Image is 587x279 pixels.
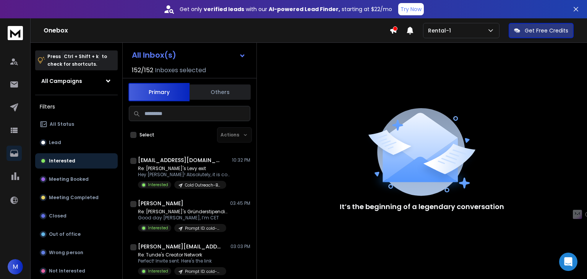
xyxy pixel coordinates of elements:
[138,172,230,178] p: Hey [PERSON_NAME]! Absolutely, it is compatible
[138,252,226,258] p: Re: Tunde's Creator Network
[340,201,504,212] p: It’s the beginning of a legendary conversation
[185,269,222,274] p: Prompt ID: cold-ai-reply-b5 (cold outreach) (11/08)
[132,66,153,75] span: 152 / 152
[180,5,392,13] p: Get only with our starting at $22/mo
[148,182,168,188] p: Interested
[138,243,222,250] h1: [PERSON_NAME][EMAIL_ADDRESS][DOMAIN_NAME]
[525,27,568,34] p: Get Free Credits
[49,176,89,182] p: Meeting Booked
[126,47,252,63] button: All Inbox(s)
[232,157,250,163] p: 10:32 PM
[190,84,251,101] button: Others
[49,195,99,201] p: Meeting Completed
[138,258,226,264] p: Perfect! Invite sent. Here's the link
[269,5,340,13] strong: AI-powered Lead Finder,
[138,209,230,215] p: Re: [PERSON_NAME]'s Gründerstipendiat achievement
[35,172,118,187] button: Meeting Booked
[230,243,250,250] p: 03:03 PM
[8,259,23,274] button: M
[49,158,75,164] p: Interested
[35,135,118,150] button: Lead
[49,139,61,146] p: Lead
[35,153,118,169] button: Interested
[204,5,244,13] strong: verified leads
[138,156,222,164] h1: [EMAIL_ADDRESS][DOMAIN_NAME]
[47,53,107,68] p: Press to check for shortcuts.
[128,83,190,101] button: Primary
[230,200,250,206] p: 03:45 PM
[35,117,118,132] button: All Status
[148,225,168,231] p: Interested
[35,245,118,260] button: Wrong person
[509,23,574,38] button: Get Free Credits
[50,121,74,127] p: All Status
[35,263,118,279] button: Not Interested
[8,26,23,40] img: logo
[138,215,230,221] p: Good day [PERSON_NAME], I’m CET
[35,73,118,89] button: All Campaigns
[398,3,424,15] button: Try Now
[44,26,389,35] h1: Onebox
[35,190,118,205] button: Meeting Completed
[559,253,577,271] div: Open Intercom Messenger
[155,66,206,75] h3: Inboxes selected
[49,213,66,219] p: Closed
[401,5,422,13] p: Try Now
[138,165,230,172] p: Re: [PERSON_NAME]'s Levy exit
[63,52,100,61] span: Ctrl + Shift + k
[138,200,183,207] h1: [PERSON_NAME]
[185,182,222,188] p: Cold Outreach-B7 (12/08)
[185,225,222,231] p: Prompt ID: cold-ai-reply-b7 (cold outreach) (11/08)
[35,227,118,242] button: Out of office
[49,268,85,274] p: Not Interested
[428,27,454,34] p: Rental-1
[49,231,81,237] p: Out of office
[35,101,118,112] h3: Filters
[148,268,168,274] p: Interested
[139,132,154,138] label: Select
[41,77,82,85] h1: All Campaigns
[35,208,118,224] button: Closed
[132,51,176,59] h1: All Inbox(s)
[49,250,83,256] p: Wrong person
